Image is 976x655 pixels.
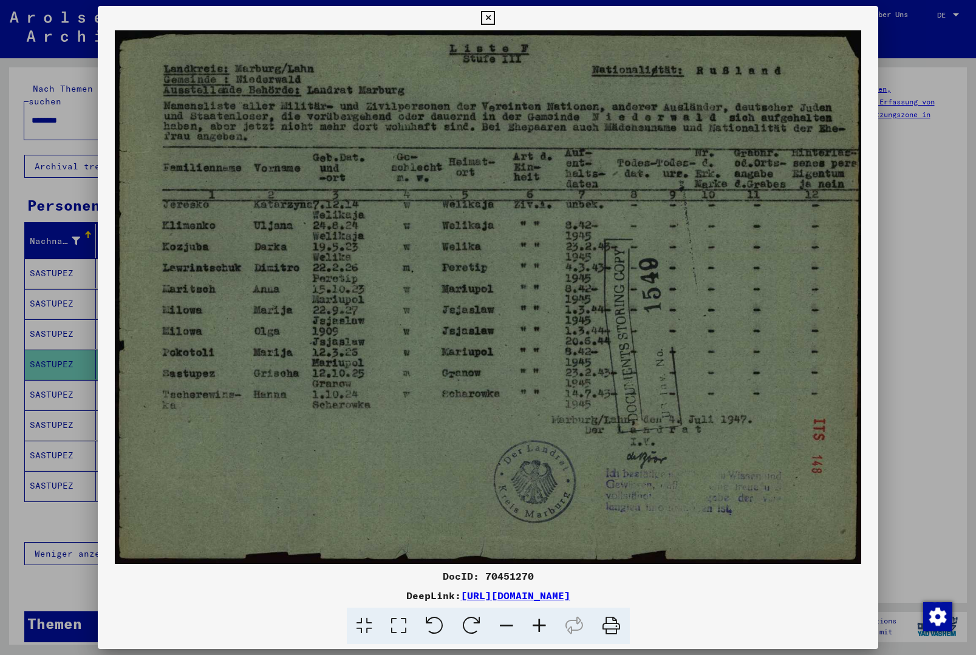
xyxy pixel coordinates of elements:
div: Zustimmung ändern [923,602,952,631]
div: DeepLink: [98,588,879,603]
img: Zustimmung ändern [923,602,952,631]
div: DocID: 70451270 [98,569,879,583]
a: [URL][DOMAIN_NAME] [461,589,570,602]
img: 001.jpg [98,30,879,564]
